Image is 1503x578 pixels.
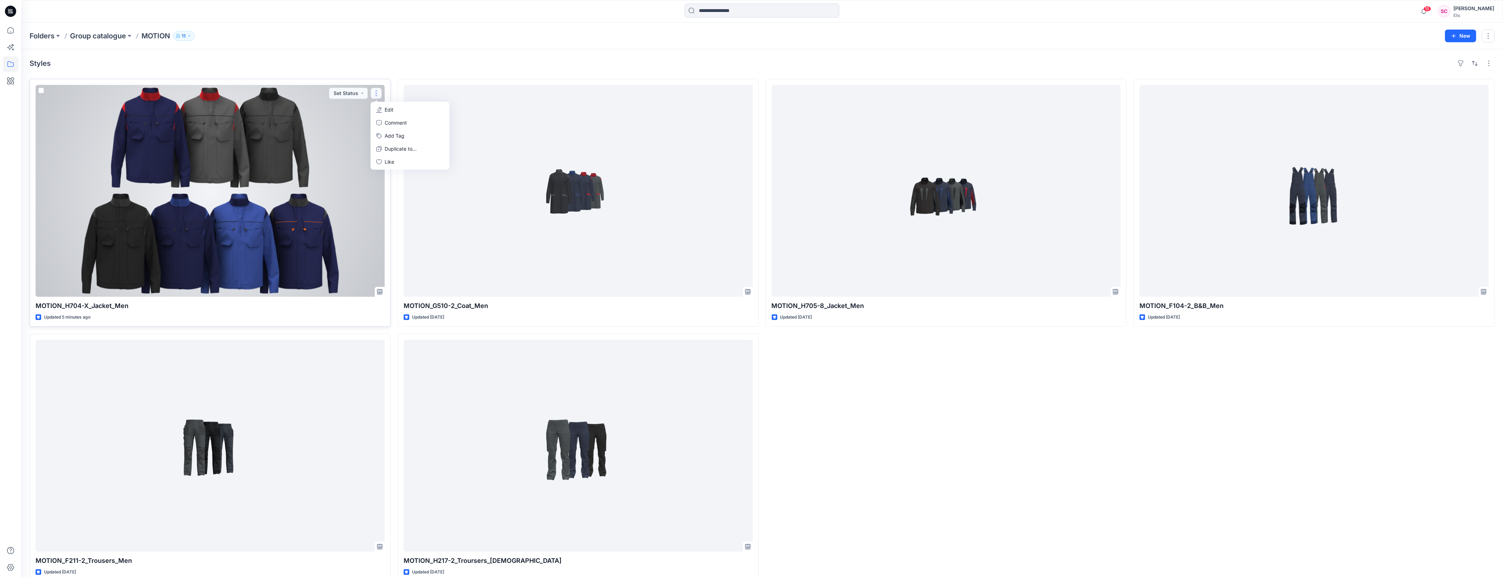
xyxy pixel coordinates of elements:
[1453,4,1494,13] div: [PERSON_NAME]
[1139,85,1489,297] a: MOTION_F104-2_B&B_Men
[372,129,448,142] button: Add Tag
[385,145,417,152] p: Duplicate to...
[30,59,51,68] h4: Styles
[404,85,753,297] a: MOTION_G510-2_Coat_Men
[780,314,812,321] p: Updated [DATE]
[1139,301,1489,311] p: MOTION_F104-2_B&B_Men
[1438,5,1451,18] div: SC
[30,31,55,41] a: Folders
[1423,6,1431,12] span: 15
[36,301,385,311] p: MOTION_H704-X_Jacket_Men
[385,158,394,165] p: Like
[385,119,407,126] p: Comment
[44,568,76,576] p: Updated [DATE]
[36,85,385,297] a: MOTION_H704-X_Jacket_Men
[141,31,170,41] p: MOTION
[70,31,126,41] a: Group catalogue
[772,301,1121,311] p: MOTION_H705-8_Jacket_Men
[404,556,753,566] p: MOTION_H217-2_Troursers_[DEMOGRAPHIC_DATA]
[772,85,1121,297] a: MOTION_H705-8_Jacket_Men
[1445,30,1476,42] button: New
[1453,13,1494,18] div: Elis
[182,32,186,40] p: 15
[36,340,385,552] a: MOTION_F211-2_Trousers_Men
[404,301,753,311] p: MOTION_G510-2_Coat_Men
[36,556,385,566] p: MOTION_F211-2_Trousers_Men
[372,103,448,116] a: Edit
[173,31,195,41] button: 15
[1148,314,1180,321] p: Updated [DATE]
[385,106,393,113] p: Edit
[412,568,444,576] p: Updated [DATE]
[44,314,90,321] p: Updated 5 minutes ago
[404,340,753,552] a: MOTION_H217-2_Troursers_Ladies
[412,314,444,321] p: Updated [DATE]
